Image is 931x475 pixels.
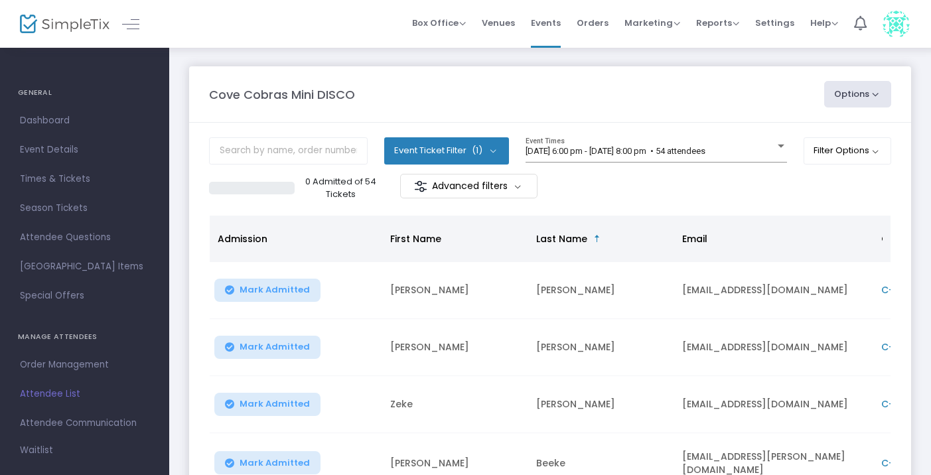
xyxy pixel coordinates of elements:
span: [GEOGRAPHIC_DATA] Items [20,258,149,275]
p: 0 Admitted of 54 Tickets [300,175,382,201]
button: Filter Options [804,137,892,164]
span: Waitlist [20,444,53,457]
h4: GENERAL [18,80,151,106]
td: [PERSON_NAME] [528,262,674,319]
span: Settings [755,6,794,40]
button: Mark Admitted [214,279,321,302]
span: Email [682,232,707,245]
span: Reports [696,17,739,29]
span: Order ID [881,232,922,245]
span: Last Name [536,232,587,245]
span: Season Tickets [20,200,149,217]
span: Mark Admitted [240,458,310,468]
span: Sortable [592,234,603,244]
button: Mark Admitted [214,336,321,359]
button: Options [824,81,892,107]
span: Attendee Communication [20,415,149,432]
td: [EMAIL_ADDRESS][DOMAIN_NAME] [674,262,873,319]
button: Mark Admitted [214,393,321,416]
td: [PERSON_NAME] [382,262,528,319]
span: Box Office [412,17,466,29]
h4: MANAGE ATTENDEES [18,324,151,350]
td: [PERSON_NAME] [528,319,674,376]
span: [DATE] 6:00 pm - [DATE] 8:00 pm • 54 attendees [526,146,705,156]
img: filter [414,180,427,193]
td: [PERSON_NAME] [528,376,674,433]
span: Mark Admitted [240,399,310,409]
span: Orders [577,6,609,40]
m-panel-title: Cove Cobras Mini DISCO [209,86,355,103]
span: Attendee List [20,385,149,403]
td: [EMAIL_ADDRESS][DOMAIN_NAME] [674,319,873,376]
input: Search by name, order number, email, ip address [209,137,368,165]
button: Mark Admitted [214,451,321,474]
span: Event Details [20,141,149,159]
span: Marketing [624,17,680,29]
span: Mark Admitted [240,342,310,352]
span: Dashboard [20,112,149,129]
span: (1) [472,145,482,156]
span: Special Offers [20,287,149,305]
span: Mark Admitted [240,285,310,295]
td: [PERSON_NAME] [382,319,528,376]
span: Events [531,6,561,40]
button: Event Ticket Filter(1) [384,137,509,164]
span: First Name [390,232,441,245]
span: Admission [218,232,267,245]
td: Zeke [382,376,528,433]
span: Venues [482,6,515,40]
td: [EMAIL_ADDRESS][DOMAIN_NAME] [674,376,873,433]
span: Attendee Questions [20,229,149,246]
span: Order Management [20,356,149,373]
span: Help [810,17,838,29]
m-button: Advanced filters [400,174,537,198]
span: Times & Tickets [20,170,149,188]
